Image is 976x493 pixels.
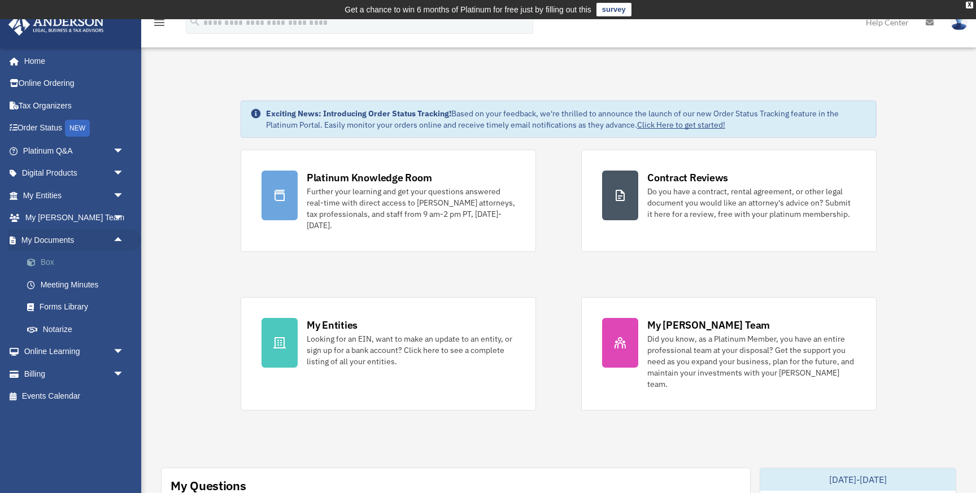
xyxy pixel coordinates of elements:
[637,120,725,130] a: Click Here to get started!
[760,468,956,491] div: [DATE]-[DATE]
[8,72,141,95] a: Online Ordering
[647,318,770,332] div: My [PERSON_NAME] Team
[241,150,536,252] a: Platinum Knowledge Room Further your learning and get your questions answered real-time with dire...
[266,108,867,130] div: Based on your feedback, we're thrilled to announce the launch of our new Order Status Tracking fe...
[596,3,631,16] a: survey
[5,14,107,36] img: Anderson Advisors Platinum Portal
[8,139,141,162] a: Platinum Q&Aarrow_drop_down
[16,273,141,296] a: Meeting Minutes
[113,341,136,364] span: arrow_drop_down
[8,184,141,207] a: My Entitiesarrow_drop_down
[241,297,536,411] a: My Entities Looking for an EIN, want to make an update to an entity, or sign up for a bank accoun...
[307,318,358,332] div: My Entities
[152,20,166,29] a: menu
[647,186,856,220] div: Do you have a contract, rental agreement, or other legal document you would like an attorney's ad...
[8,50,136,72] a: Home
[647,171,728,185] div: Contract Reviews
[16,318,141,341] a: Notarize
[581,297,877,411] a: My [PERSON_NAME] Team Did you know, as a Platinum Member, you have an entire professional team at...
[8,117,141,140] a: Order StatusNEW
[113,229,136,252] span: arrow_drop_up
[113,162,136,185] span: arrow_drop_down
[152,16,166,29] i: menu
[647,333,856,390] div: Did you know, as a Platinum Member, you have an entire professional team at your disposal? Get th...
[581,150,877,252] a: Contract Reviews Do you have a contract, rental agreement, or other legal document you would like...
[8,229,141,251] a: My Documentsarrow_drop_up
[951,14,968,30] img: User Pic
[189,15,201,28] i: search
[8,207,141,229] a: My [PERSON_NAME] Teamarrow_drop_down
[8,363,141,385] a: Billingarrow_drop_down
[266,108,451,119] strong: Exciting News: Introducing Order Status Tracking!
[8,385,141,408] a: Events Calendar
[65,120,90,137] div: NEW
[113,207,136,230] span: arrow_drop_down
[307,333,515,367] div: Looking for an EIN, want to make an update to an entity, or sign up for a bank account? Click her...
[8,341,141,363] a: Online Learningarrow_drop_down
[16,251,141,274] a: Box
[113,139,136,163] span: arrow_drop_down
[113,184,136,207] span: arrow_drop_down
[966,2,973,8] div: close
[16,296,141,319] a: Forms Library
[345,3,591,16] div: Get a chance to win 6 months of Platinum for free just by filling out this
[8,94,141,117] a: Tax Organizers
[8,162,141,185] a: Digital Productsarrow_drop_down
[113,363,136,386] span: arrow_drop_down
[307,171,432,185] div: Platinum Knowledge Room
[307,186,515,231] div: Further your learning and get your questions answered real-time with direct access to [PERSON_NAM...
